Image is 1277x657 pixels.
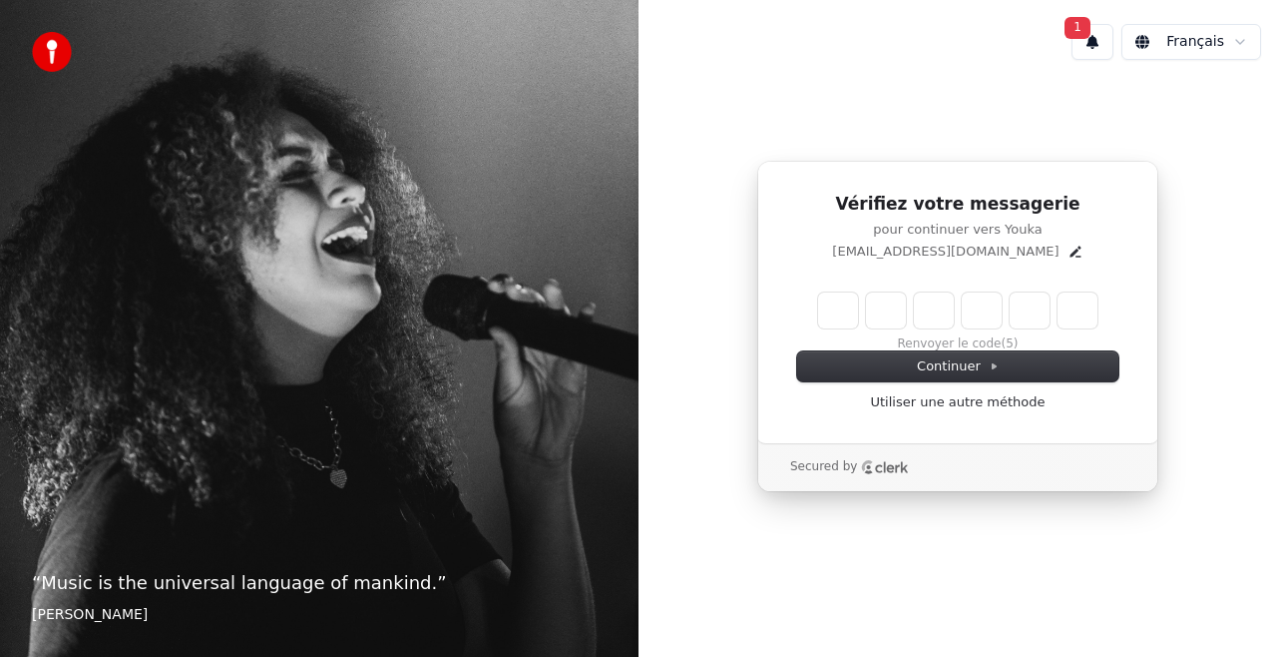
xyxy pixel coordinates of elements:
h1: Vérifiez votre messagerie [797,193,1118,217]
a: Clerk logo [861,460,909,474]
button: Continuer [797,351,1118,381]
input: Enter verification code [818,293,1097,328]
a: Utiliser une autre méthode [871,393,1046,411]
p: pour continuer vers Youka [797,221,1118,239]
span: 1 [1064,17,1090,39]
p: “ Music is the universal language of mankind. ” [32,569,607,597]
button: 1 [1071,24,1113,60]
p: Secured by [790,459,857,475]
p: [EMAIL_ADDRESS][DOMAIN_NAME] [832,243,1059,261]
img: youka [32,32,72,72]
span: Continuer [917,357,999,375]
button: Edit [1067,244,1083,260]
footer: [PERSON_NAME] [32,605,607,625]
